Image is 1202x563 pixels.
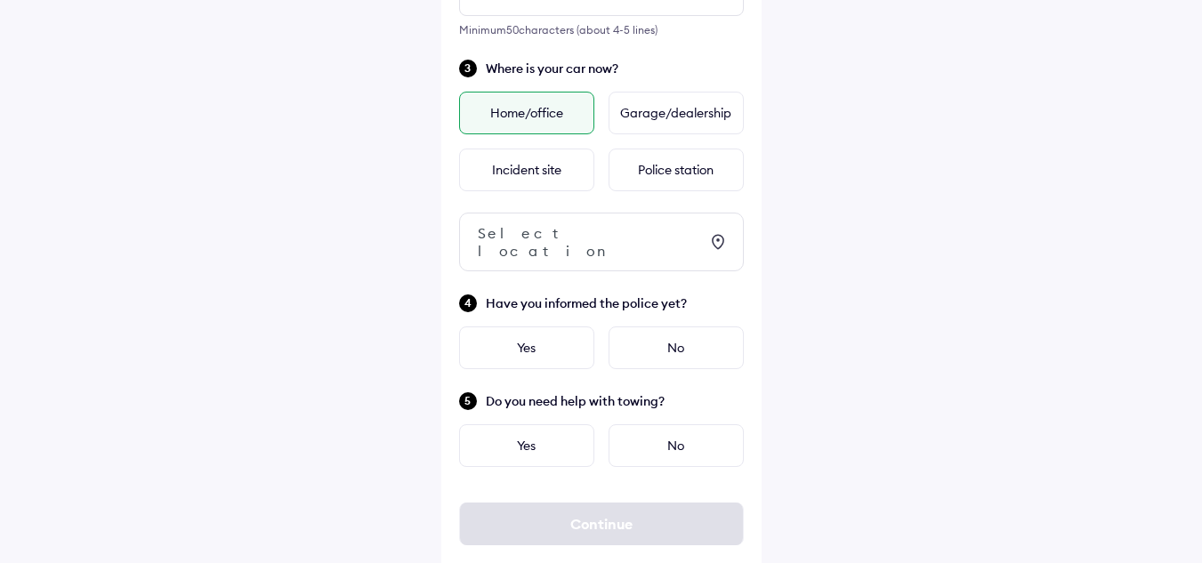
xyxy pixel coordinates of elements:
[478,224,698,260] div: Select location
[486,294,744,312] span: Have you informed the police yet?
[459,23,744,36] div: Minimum 50 characters (about 4-5 lines)
[459,326,594,369] div: Yes
[459,92,594,134] div: Home/office
[609,149,744,191] div: Police station
[486,392,744,410] span: Do you need help with towing?
[609,92,744,134] div: Garage/dealership
[459,149,594,191] div: Incident site
[459,424,594,467] div: Yes
[609,424,744,467] div: No
[486,60,744,77] span: Where is your car now?
[609,326,744,369] div: No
